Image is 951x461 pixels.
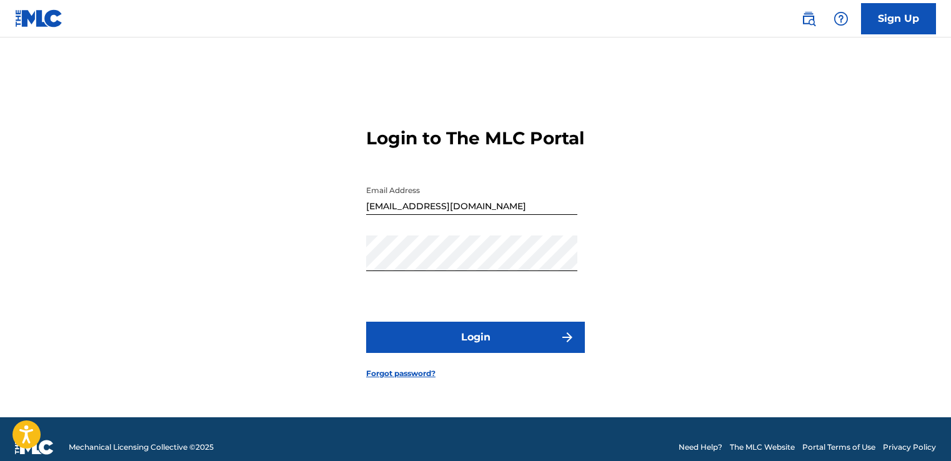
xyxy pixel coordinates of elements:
a: Need Help? [679,442,722,453]
a: Public Search [796,6,821,31]
img: search [801,11,816,26]
img: f7272a7cc735f4ea7f67.svg [560,330,575,345]
img: MLC Logo [15,9,63,27]
a: Forgot password? [366,368,436,379]
div: Help [829,6,854,31]
button: Login [366,322,585,353]
iframe: Chat Widget [889,401,951,461]
img: help [834,11,849,26]
a: Sign Up [861,3,936,34]
a: Privacy Policy [883,442,936,453]
span: Mechanical Licensing Collective © 2025 [69,442,214,453]
a: The MLC Website [730,442,795,453]
a: Portal Terms of Use [802,442,875,453]
img: logo [15,440,54,455]
h3: Login to The MLC Portal [366,127,584,149]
